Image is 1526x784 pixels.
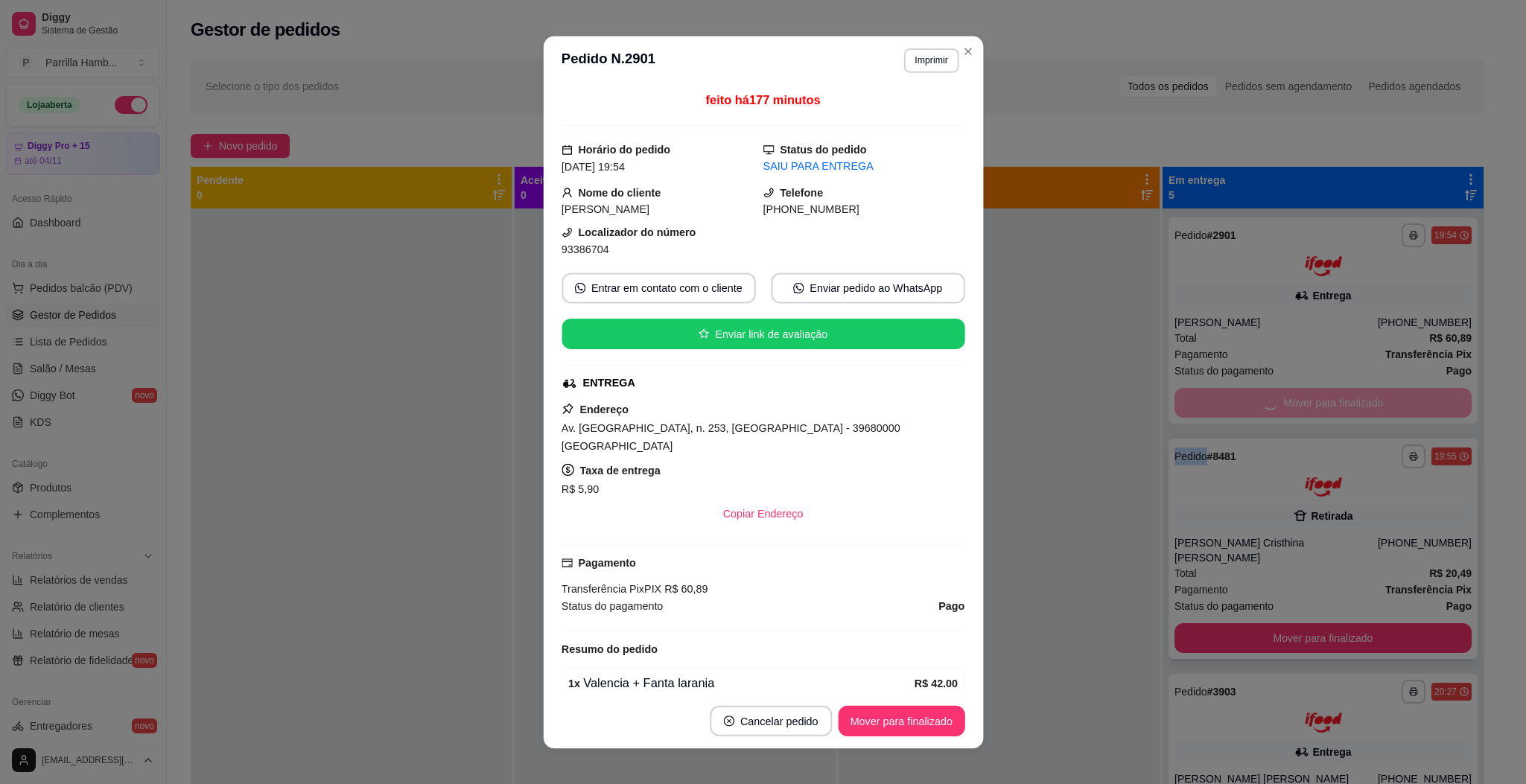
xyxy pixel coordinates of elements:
div: ENTREGA [582,375,635,391]
strong: Pagamento [578,556,635,568]
span: desktop [763,144,774,154]
span: Transferência Pix PIX [562,582,661,594]
span: [DATE] 19:54 [562,160,625,172]
span: whats-app [574,282,585,293]
strong: Nome do cliente [578,186,661,198]
span: feito há 177 minutos [705,93,820,106]
span: Status do pagamento [562,597,663,614]
span: whats-app [793,282,804,293]
button: Copiar Endereço [710,498,816,529]
span: star [699,328,709,339]
button: whats-appEnviar pedido ao WhatsApp [771,273,964,303]
span: phone [763,187,774,197]
strong: Pago [938,599,964,611]
button: Close [956,39,980,63]
span: Av. [GEOGRAPHIC_DATA], n. 253, [GEOGRAPHIC_DATA] - 39680000 [GEOGRAPHIC_DATA] [562,421,900,452]
span: R$ 60,89 [661,582,708,594]
span: calendar [562,144,572,154]
h3: Pedido N. 2901 [562,48,655,73]
span: close-circle [723,716,734,726]
strong: Status do pedido [780,144,866,156]
span: phone [562,226,572,237]
span: [PERSON_NAME] [562,203,649,215]
div: Valencia + Fanta laranja [568,674,915,692]
button: whats-appEntrar em contato com o cliente [562,273,755,303]
button: Imprimir [904,48,958,73]
strong: R$ 42,00 [915,678,958,689]
strong: 1 x [568,678,580,689]
span: [PHONE_NUMBER] [763,203,859,215]
strong: Telefone [780,186,823,198]
span: 93386704 [562,243,609,255]
span: credit-card [562,557,572,567]
strong: Localizador do número [578,226,696,238]
span: pushpin [562,402,573,414]
button: starEnviar link de avaliação [562,319,964,349]
span: dollar [562,463,573,475]
span: R$ 5,90 [562,482,599,494]
strong: Resumo do pedido [562,643,658,654]
span: user [562,187,572,197]
strong: Endereço [579,403,628,415]
div: SAIU PARA ENTREGA [763,158,965,174]
strong: Taxa de entrega [579,464,660,476]
button: Mover para finalizado [838,705,964,736]
button: close-circleCancelar pedido [710,705,832,736]
strong: Horário do pedido [578,144,670,156]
